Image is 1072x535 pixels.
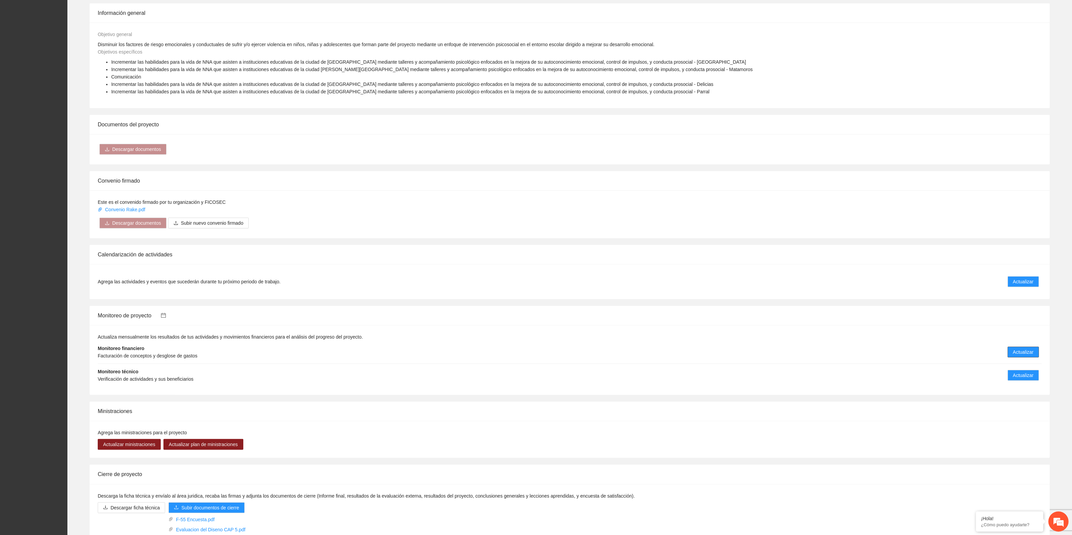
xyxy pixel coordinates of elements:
span: uploadSubir documentos de cierre [169,505,244,510]
button: downloadDescargar documentos [99,218,166,228]
a: Evaluacion del Diseno CAP 5.pdf [173,526,250,533]
span: Actualizar [1013,372,1034,379]
div: Cierre de proyecto [98,465,1042,484]
div: Monitoreo de proyecto [98,306,1042,325]
span: Agrega las actividades y eventos que sucederán durante tu próximo periodo de trabajo. [98,278,280,285]
span: Actualizar [1013,278,1034,285]
button: Actualizar [1008,347,1039,357]
div: Minimizar ventana de chat en vivo [111,3,127,20]
span: Incrementar las habilidades para la vida de NNA que asisten a instituciones educativas de la ciud... [111,59,746,65]
a: Actualizar plan de ministraciones [163,442,243,447]
span: Incrementar las habilidades para la vida de NNA que asisten a instituciones educativas de la ciud... [111,82,713,87]
span: download [105,221,110,226]
p: ¿Cómo puedo ayudarte? [981,522,1038,527]
span: calendar [161,313,166,318]
span: Descarga la ficha técnica y envíalo al área juridica, recaba las firmas y adjunta los documentos ... [98,493,635,499]
span: Incrementar las habilidades para la vida de NNA que asisten a instituciones educativas de la ciud... [111,67,753,72]
span: Subir nuevo convenio firmado [181,219,243,227]
div: Calendarización de actividades [98,245,1042,264]
button: Actualizar ministraciones [98,439,161,450]
button: uploadSubir documentos de cierre [169,502,244,513]
button: uploadSubir nuevo convenio firmado [168,218,249,228]
span: Agrega las ministraciones para el proyecto [98,430,187,435]
span: paper-clip [98,207,102,212]
span: Facturación de conceptos y desglose de gastos [98,353,197,358]
button: downloadDescargar documentos [99,144,166,155]
strong: Monitoreo financiero [98,346,144,351]
span: Actualiza mensualmente los resultados de tus actividades y movimientos financieros para el anális... [98,334,363,340]
span: Descargar documentos [112,219,161,227]
span: upload [174,221,178,226]
div: Ministraciones [98,402,1042,421]
textarea: Escriba su mensaje y pulse “Intro” [3,184,128,208]
span: uploadSubir nuevo convenio firmado [168,220,249,226]
div: Chatee con nosotros ahora [35,34,113,43]
span: download [103,505,108,510]
span: Objetivo general [98,32,132,37]
span: Descargar ficha técnica [111,504,160,511]
span: Actualizar plan de ministraciones [169,441,238,448]
div: Convenio firmado [98,171,1042,190]
button: Actualizar plan de ministraciones [163,439,243,450]
span: Actualizar [1013,348,1034,356]
strong: Monitoreo técnico [98,369,139,374]
div: ¡Hola! [981,516,1038,521]
button: Actualizar [1008,276,1039,287]
span: Verificación de actividades y sus beneficiarios [98,376,193,382]
a: Actualizar ministraciones [98,442,161,447]
span: paper-clip [169,517,173,522]
span: Actualizar ministraciones [103,441,155,448]
span: Este es el convenido firmado por tu organización y FICOSEC [98,199,226,205]
div: Información general [98,3,1042,23]
button: downloadDescargar ficha técnica [98,502,165,513]
span: Estamos en línea. [39,90,93,158]
span: paper-clip [169,527,173,532]
a: calendar [151,313,166,318]
div: Documentos del proyecto [98,115,1042,134]
a: downloadDescargar ficha técnica [98,505,165,510]
a: F-55 Encuesta.pdf [173,516,250,523]
span: Incrementar las habilidades para la vida de NNA que asisten a instituciones educativas de la ciud... [111,89,709,94]
span: Objetivos específicos [98,49,142,55]
span: download [105,147,110,152]
span: Disminuir los factores de riesgo emocionales y conductuales de sufrir y/o ejercer violencia en ni... [98,42,654,47]
span: Descargar documentos [112,146,161,153]
span: Comunicación [111,74,141,80]
a: Convenio Rake.pdf [98,207,147,212]
button: Actualizar [1008,370,1039,381]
